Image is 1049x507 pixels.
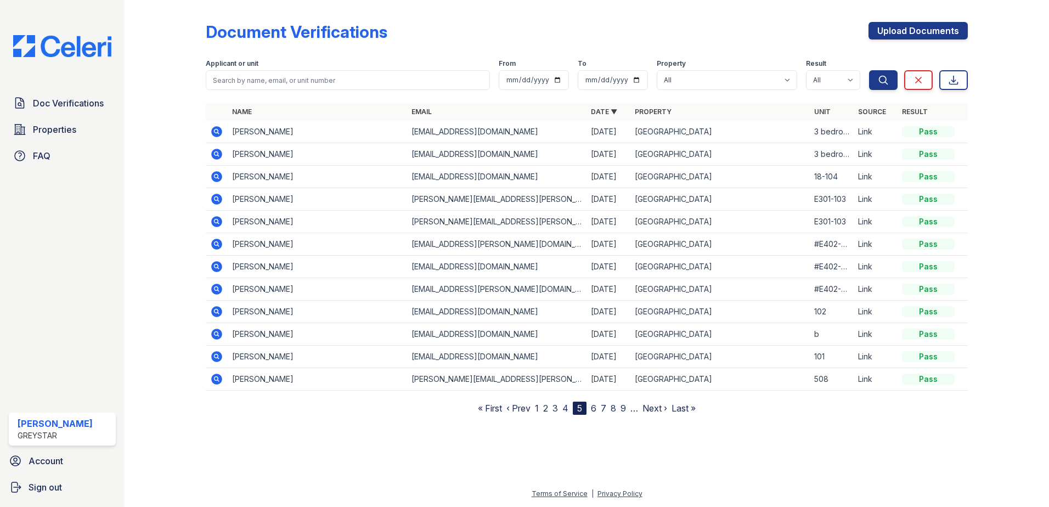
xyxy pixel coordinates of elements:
a: Name [232,108,252,116]
td: [PERSON_NAME] [228,256,407,278]
td: [DATE] [586,143,630,166]
a: Source [858,108,886,116]
div: [PERSON_NAME] [18,417,93,430]
img: CE_Logo_Blue-a8612792a0a2168367f1c8372b55b34899dd931a85d93a1a3d3e32e68fde9ad4.png [4,35,120,57]
a: « First [478,403,502,414]
a: Account [4,450,120,472]
td: b [810,323,854,346]
td: [GEOGRAPHIC_DATA] [630,121,810,143]
div: Pass [902,351,955,362]
a: Result [902,108,928,116]
td: Link [854,143,898,166]
label: To [578,59,586,68]
td: [GEOGRAPHIC_DATA] [630,166,810,188]
a: 7 [601,403,606,414]
td: [EMAIL_ADDRESS][DOMAIN_NAME] [407,323,586,346]
td: [PERSON_NAME] [228,301,407,323]
td: [DATE] [586,121,630,143]
a: 8 [611,403,616,414]
td: [EMAIL_ADDRESS][PERSON_NAME][DOMAIN_NAME] [407,233,586,256]
td: [GEOGRAPHIC_DATA] [630,211,810,233]
td: Link [854,278,898,301]
div: Pass [902,239,955,250]
td: 3 bedroom second floor [810,121,854,143]
td: [DATE] [586,233,630,256]
td: [GEOGRAPHIC_DATA] [630,301,810,323]
td: Link [854,301,898,323]
div: Pass [902,126,955,137]
td: [PERSON_NAME] [228,188,407,211]
span: Properties [33,123,76,136]
td: Link [854,188,898,211]
td: [EMAIL_ADDRESS][DOMAIN_NAME] [407,143,586,166]
td: 3 bedroom second floor [810,143,854,166]
span: Doc Verifications [33,97,104,110]
td: [PERSON_NAME] [228,346,407,368]
td: E301-103 [810,188,854,211]
label: From [499,59,516,68]
td: [PERSON_NAME][EMAIL_ADDRESS][PERSON_NAME][DOMAIN_NAME] [407,188,586,211]
div: 5 [573,402,586,415]
div: Greystar [18,430,93,441]
div: Pass [902,329,955,340]
td: Link [854,233,898,256]
td: [DATE] [586,256,630,278]
td: [GEOGRAPHIC_DATA] [630,143,810,166]
a: FAQ [9,145,116,167]
td: #E402-304 [810,233,854,256]
td: [PERSON_NAME] [228,278,407,301]
a: 2 [543,403,548,414]
div: Pass [902,374,955,385]
td: [PERSON_NAME] [228,143,407,166]
td: [GEOGRAPHIC_DATA] [630,188,810,211]
a: Upload Documents [868,22,968,40]
a: Terms of Service [532,489,588,498]
span: FAQ [33,149,50,162]
td: Link [854,211,898,233]
button: Sign out [4,476,120,498]
td: [GEOGRAPHIC_DATA] [630,368,810,391]
a: 6 [591,403,596,414]
td: Link [854,323,898,346]
td: [DATE] [586,188,630,211]
div: Pass [902,194,955,205]
label: Result [806,59,826,68]
a: Last » [672,403,696,414]
a: 1 [535,403,539,414]
td: [GEOGRAPHIC_DATA] [630,346,810,368]
td: [PERSON_NAME] [228,368,407,391]
td: [PERSON_NAME] [228,323,407,346]
div: Pass [902,306,955,317]
span: … [630,402,638,415]
div: Pass [902,284,955,295]
td: 508 [810,368,854,391]
span: Account [29,454,63,467]
td: [PERSON_NAME] [228,121,407,143]
td: [PERSON_NAME] [228,233,407,256]
td: Link [854,166,898,188]
td: [DATE] [586,301,630,323]
div: Pass [902,171,955,182]
div: Pass [902,149,955,160]
td: [EMAIL_ADDRESS][DOMAIN_NAME] [407,256,586,278]
div: Document Verifications [206,22,387,42]
div: | [591,489,594,498]
a: Unit [814,108,831,116]
a: Next › [642,403,667,414]
td: Link [854,368,898,391]
a: Privacy Policy [597,489,642,498]
td: [DATE] [586,323,630,346]
td: [GEOGRAPHIC_DATA] [630,278,810,301]
td: E301-103 [810,211,854,233]
td: [EMAIL_ADDRESS][DOMAIN_NAME] [407,166,586,188]
div: Pass [902,216,955,227]
td: [DATE] [586,346,630,368]
td: 101 [810,346,854,368]
td: Link [854,346,898,368]
div: Pass [902,261,955,272]
td: [GEOGRAPHIC_DATA] [630,233,810,256]
td: [PERSON_NAME] [228,211,407,233]
td: 102 [810,301,854,323]
a: Email [411,108,432,116]
td: [DATE] [586,368,630,391]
